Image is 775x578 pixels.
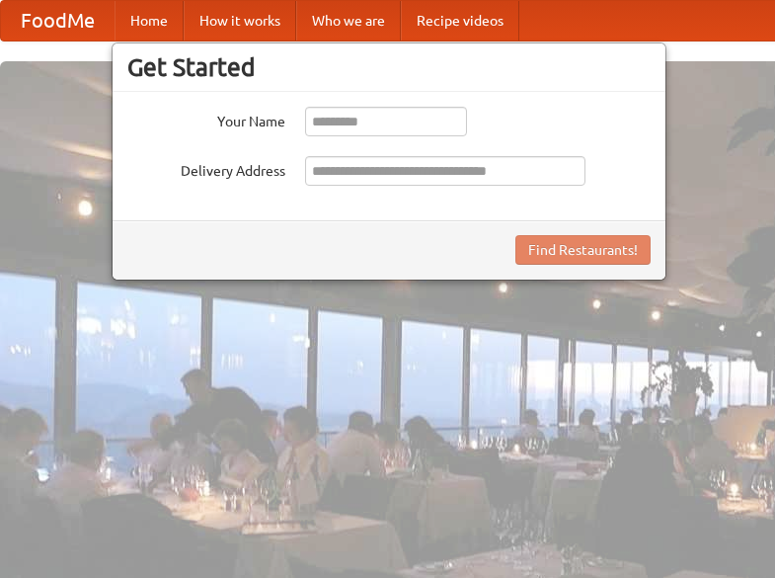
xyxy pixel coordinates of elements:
[1,1,115,41] a: FoodMe
[127,107,285,131] label: Your Name
[515,235,651,265] button: Find Restaurants!
[127,52,651,82] h3: Get Started
[184,1,296,41] a: How it works
[401,1,519,41] a: Recipe videos
[296,1,401,41] a: Who we are
[127,156,285,181] label: Delivery Address
[115,1,184,41] a: Home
